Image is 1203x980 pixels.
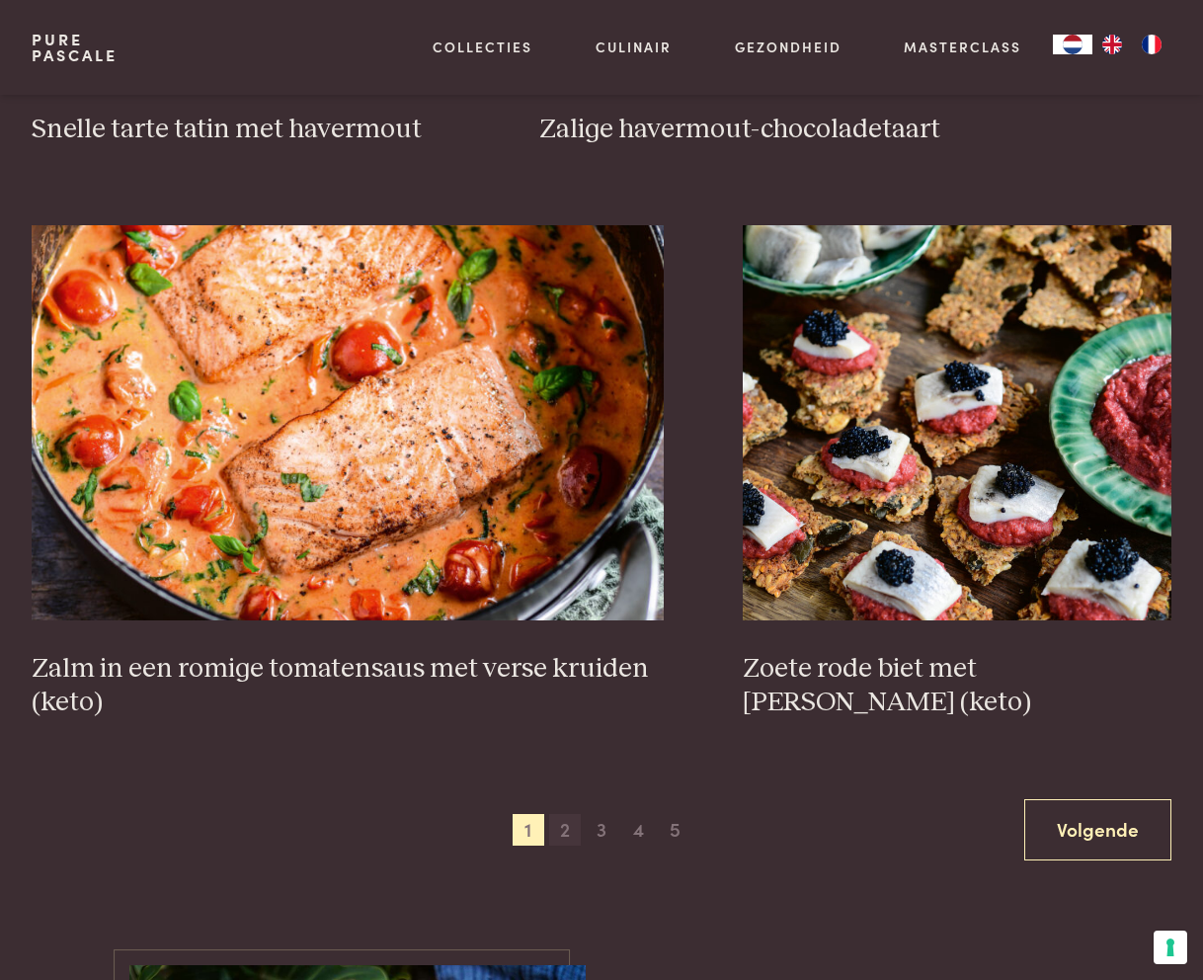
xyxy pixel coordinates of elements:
[1092,35,1132,54] a: EN
[32,225,664,720] a: Zalm in een romige tomatensaus met verse kruiden (keto) Zalm in een romige tomatensaus met verse ...
[32,652,664,720] h3: Zalm in een romige tomatensaus met verse kruiden (keto)
[1154,931,1187,964] button: Uw voorkeuren voor toestemming voor trackingtechnologieën
[32,113,460,147] h3: Snelle tarte tatin met havermout
[1053,35,1092,54] a: NL
[1092,35,1171,54] ul: Language list
[1053,35,1171,54] aside: Language selected: Nederlands
[743,225,1171,720] a: Zoete rode biet met zure haring (keto) Zoete rode biet met [PERSON_NAME] (keto)
[586,814,617,846] span: 3
[743,652,1171,720] h3: Zoete rode biet met [PERSON_NAME] (keto)
[659,814,690,846] span: 5
[735,37,842,57] a: Gezondheid
[539,113,1171,147] h3: Zalige havermout-chocoladetaart
[596,37,672,57] a: Culinair
[549,814,581,846] span: 2
[1053,35,1092,54] div: Language
[1132,35,1171,54] a: FR
[743,225,1171,620] img: Zoete rode biet met zure haring (keto)
[513,814,544,846] span: 1
[622,814,654,846] span: 4
[32,225,664,620] img: Zalm in een romige tomatensaus met verse kruiden (keto)
[904,37,1021,57] a: Masterclass
[1024,799,1171,861] a: Volgende
[32,32,118,63] a: PurePascale
[433,37,532,57] a: Collecties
